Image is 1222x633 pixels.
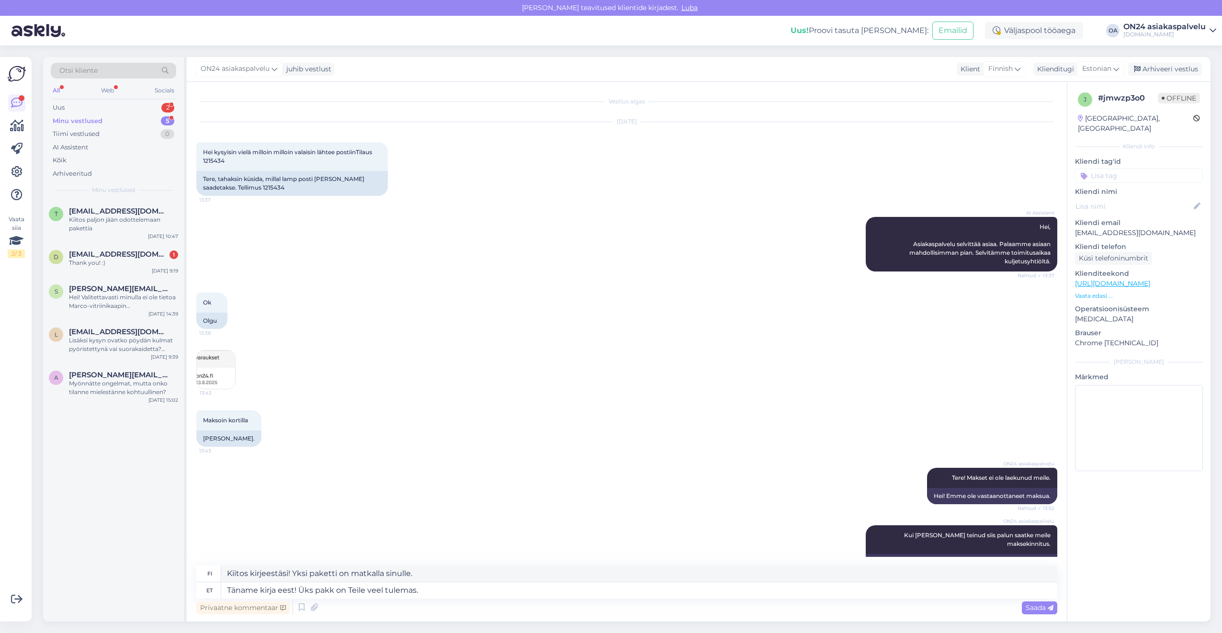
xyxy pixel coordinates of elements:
[1084,96,1086,103] span: j
[1075,201,1192,212] input: Lisa nimi
[207,565,212,582] div: fi
[69,328,169,336] span: lehtinen.merja@gmail.com
[203,417,248,424] span: Maksoin kortilla
[957,64,980,74] div: Klient
[200,389,236,396] span: 13:43
[1075,372,1203,382] p: Märkmed
[69,250,169,259] span: donegandaniel2513@gmail.com
[69,336,178,353] div: Lisäksi kysyn ovatko pöydän kulmat pyöristettynä vai suorakaidetta? [PERSON_NAME] maksaisi minull...
[199,447,235,454] span: 13:43
[1075,338,1203,348] p: Chrome [TECHNICAL_ID]
[53,156,67,165] div: Kõik
[1075,304,1203,314] p: Operatsioonisüsteem
[1075,358,1203,366] div: [PERSON_NAME]
[1003,518,1054,525] span: ON24 asiakaspalvelu
[1075,252,1152,265] div: Küsi telefoninumbrit
[904,531,1052,547] span: Kui [PERSON_NAME] teinud siis palun saatke meile maksekinnitus.
[196,601,290,614] div: Privaatne kommentaar
[53,129,100,139] div: Tiimi vestlused
[1033,64,1074,74] div: Klienditugi
[53,116,102,126] div: Minu vestlused
[866,554,1057,579] div: [PERSON_NAME] olet suorittanut maksun, lähetä meille maksuvahvistus.
[53,103,65,113] div: Uus
[51,84,62,97] div: All
[203,299,211,306] span: Ok
[1075,228,1203,238] p: [EMAIL_ADDRESS][DOMAIN_NAME]
[1082,64,1111,74] span: Estonian
[1123,23,1206,31] div: ON24 asiakaspalvelu
[55,210,58,217] span: t
[54,374,58,381] span: a
[69,259,178,267] div: Thank you! :)
[1018,209,1054,216] span: AI Assistent
[196,171,388,196] div: Tere, tahaksin küsida, millal lamp posti [PERSON_NAME] saadetakse. Tellimus 1215434
[1075,157,1203,167] p: Kliendi tag'id
[196,430,261,447] div: [PERSON_NAME].
[59,66,98,76] span: Otsi kliente
[201,64,270,74] span: ON24 asiakaspalvelu
[791,26,809,35] b: Uus!
[206,582,213,599] div: et
[8,65,26,83] img: Askly Logo
[196,117,1057,126] div: [DATE]
[679,3,701,12] span: Luba
[69,371,169,379] span: antti.herronen@hotmail.com
[160,129,174,139] div: 0
[952,474,1051,481] span: Tere! Makset ei ole laekunud meile.
[1018,272,1054,279] span: Nähtud ✓ 13:37
[1003,460,1054,467] span: ON24 asiakaspalvelu
[1078,113,1193,134] div: [GEOGRAPHIC_DATA], [GEOGRAPHIC_DATA]
[1123,31,1206,38] div: [DOMAIN_NAME]
[1098,92,1158,104] div: # jmwzp3o0
[55,288,58,295] span: s
[1128,63,1202,76] div: Arhiveeri vestlus
[69,207,169,215] span: terhik31@gmail.com
[69,284,169,293] span: s.myllarinen@gmail.com
[53,143,88,152] div: AI Assistent
[1075,292,1203,300] p: Vaata edasi ...
[153,84,176,97] div: Socials
[1075,218,1203,228] p: Kliendi email
[203,148,373,164] span: Hei kysyisin vielä milloin milloin valaisin lähtee postiinTilaus 1215434
[148,396,178,404] div: [DATE] 15:02
[199,196,235,203] span: 13:37
[1075,242,1203,252] p: Kliendi telefon
[152,267,178,274] div: [DATE] 9:19
[1075,279,1150,288] a: [URL][DOMAIN_NAME]
[199,329,235,337] span: 13:38
[69,215,178,233] div: Kiitos paljon jään odottelemaan pakettia
[1158,93,1200,103] span: Offline
[1075,142,1203,151] div: Kliendi info
[161,103,174,113] div: 2
[92,186,135,194] span: Minu vestlused
[53,169,92,179] div: Arhiveeritud
[54,253,58,260] span: d
[148,233,178,240] div: [DATE] 10:47
[8,249,25,258] div: 2 / 3
[932,22,973,40] button: Emailid
[927,488,1057,504] div: Hei! Emme ole vastaanottaneet maksua.
[283,64,331,74] div: juhib vestlust
[988,64,1013,74] span: Finnish
[1106,24,1120,37] div: OA
[1075,169,1203,183] input: Lisa tag
[1026,603,1053,612] span: Saada
[55,331,58,338] span: l
[791,25,928,36] div: Proovi tasuta [PERSON_NAME]:
[196,97,1057,106] div: Vestlus algas
[196,313,227,329] div: Olgu
[221,565,1057,582] textarea: Kiitos kirjeestäsi! Yksi paketti on matkalla sinulle.
[1075,269,1203,279] p: Klienditeekond
[1075,328,1203,338] p: Brauser
[1075,314,1203,324] p: [MEDICAL_DATA]
[8,215,25,258] div: Vaata siia
[99,84,116,97] div: Web
[148,310,178,317] div: [DATE] 14:39
[197,350,235,389] img: Attachment
[985,22,1083,39] div: Väljaspool tööaega
[1075,187,1203,197] p: Kliendi nimi
[909,223,1052,265] span: Hei, Asiakaspalvelu selvittää asiaa. Palaamme asiaan mahdollisimman pian. Selvitämme toimitusaika...
[221,582,1057,599] textarea: Täname kirja eest! Üks pakk on Teile veel tulemas.
[151,353,178,361] div: [DATE] 9:39
[170,250,178,259] div: 1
